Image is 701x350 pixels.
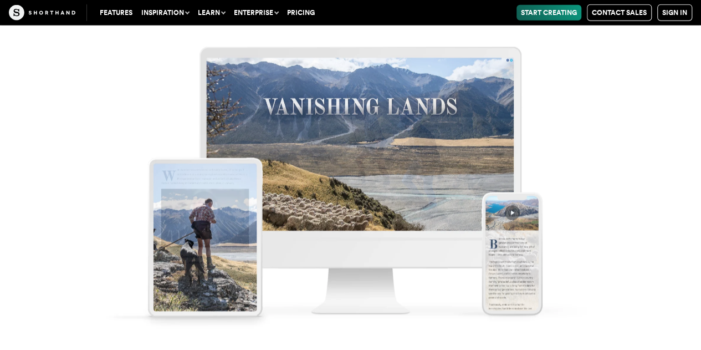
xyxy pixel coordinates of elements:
[657,4,692,21] a: Sign in
[229,5,283,21] button: Enterprise
[587,4,652,21] a: Contact Sales
[137,5,193,21] button: Inspiration
[95,5,137,21] a: Features
[193,5,229,21] button: Learn
[9,5,75,21] img: The Craft
[516,5,581,21] a: Start Creating
[283,5,319,21] a: Pricing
